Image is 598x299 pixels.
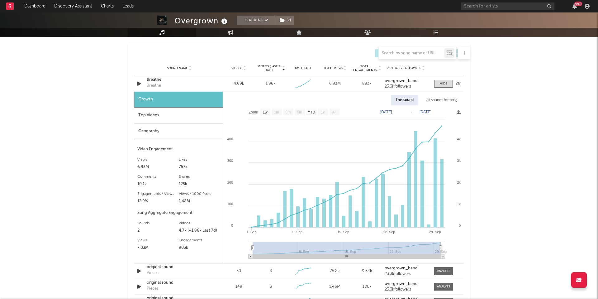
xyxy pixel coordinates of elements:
div: 3 [270,284,272,290]
div: This sound [391,95,418,105]
text: Zoom [249,110,258,114]
span: Sound Name [167,66,188,70]
text: YTD [308,110,315,114]
div: All sounds for song [421,95,462,105]
div: Views / 1000 Posts [179,190,220,198]
text: 0 [231,224,233,227]
div: 99 + [574,2,582,6]
a: overgrown_band [385,79,428,83]
div: Engagements / Views [137,190,179,198]
button: Tracking [237,16,276,25]
div: Pieces [147,286,159,292]
a: original sound [147,264,212,270]
div: 10.1k [137,181,179,188]
a: Breathe [147,77,212,83]
text: 4k [457,137,461,141]
text: [DATE] [420,110,431,114]
div: Breathe [147,83,161,89]
div: 1.46M [320,284,349,290]
div: 180k [353,284,382,290]
text: All [332,110,336,114]
text: 2k [457,181,461,184]
div: Likes [179,156,220,163]
div: Videos [179,219,220,227]
button: (2) [276,16,294,25]
input: Search by song name or URL [379,51,444,56]
strong: overgrown_band [385,266,418,270]
strong: overgrown_band [385,79,418,83]
div: 757k [179,163,220,171]
text: 15. Sep [337,230,349,234]
div: 3 [270,268,272,274]
text: 1k [457,202,461,206]
div: Views [137,156,179,163]
span: Videos [231,66,242,70]
div: Comments [137,173,179,181]
div: 4.7k (+1.96k Last 7d) [179,227,220,234]
a: overgrown_band [385,266,428,271]
div: Shares [179,173,220,181]
div: 4.69k [224,81,253,87]
span: ( 2 ) [276,16,294,25]
text: 400 [227,137,233,141]
div: 1.96k [266,81,276,87]
text: 300 [227,159,233,162]
span: Author / Followers [387,66,421,70]
text: 29. Sep [429,230,441,234]
div: 12.9% [137,198,179,205]
input: Search for artists [461,2,554,10]
div: Geography [134,123,223,139]
div: 30 [224,268,253,274]
div: 75.8k [320,268,349,274]
text: 0 [459,224,461,227]
text: 8. Sep [292,230,302,234]
strong: overgrown_band [385,282,418,286]
text: 3m [286,110,291,114]
text: 1w [263,110,268,114]
div: Top Videos [134,108,223,123]
text: 22. Sep [383,230,395,234]
span: Total Engagements [353,65,378,72]
text: 3k [457,159,461,162]
span: Videos (last 7 days) [256,65,282,72]
div: 6M Trend [288,66,317,70]
div: 6.93M [320,81,349,87]
text: 1m [274,110,279,114]
a: overgrown_band [385,282,428,286]
div: Overgrown [174,16,229,26]
div: 23.3k followers [385,287,428,292]
text: 1y [321,110,325,114]
div: 23.3k followers [385,84,428,89]
div: 9.34k [353,268,382,274]
text: → [409,110,413,114]
text: 6m [297,110,302,114]
div: 23.3k followers [385,272,428,276]
div: 1.48M [179,198,220,205]
div: 6.93M [137,163,179,171]
a: original sound [147,280,212,286]
text: 29. Sep [435,250,447,253]
div: Pieces [147,270,159,276]
div: 2 [137,227,179,234]
div: Sounds [137,219,179,227]
div: Growth [134,92,223,108]
text: 200 [227,181,233,184]
div: 7.03M [137,244,179,252]
text: 100 [227,202,233,206]
div: 893k [353,81,382,87]
div: Views [137,237,179,244]
div: 903k [179,244,220,252]
span: Total Views [323,66,343,70]
div: Engagements [179,237,220,244]
div: Video Engagement [137,146,220,153]
div: 149 [224,284,253,290]
text: 1. Sep [247,230,257,234]
button: 99+ [572,4,577,9]
text: [DATE] [380,110,392,114]
div: 125k [179,181,220,188]
div: Song Aggregate Engagement [137,209,220,217]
